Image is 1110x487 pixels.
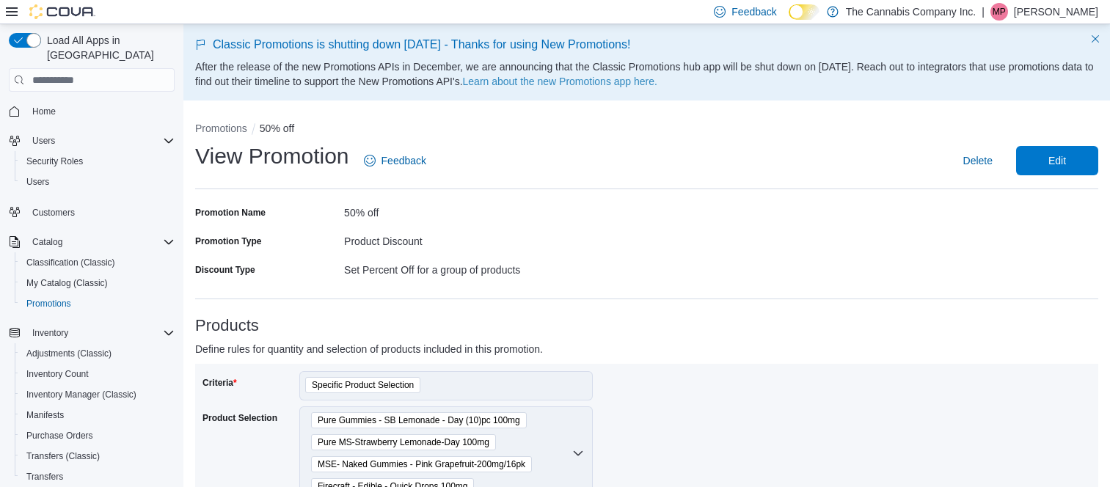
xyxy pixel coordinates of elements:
button: Promotions [195,122,247,134]
span: Purchase Orders [26,430,93,442]
p: The Cannabis Company Inc. [846,3,976,21]
span: Classification (Classic) [26,257,115,268]
span: Inventory [26,324,175,342]
span: Specific Product Selection [312,378,414,392]
span: Classification (Classic) [21,254,175,271]
span: MSE- Naked Gummies - Pink Grapefruit-200mg/16pk [318,457,525,472]
span: Security Roles [21,153,175,170]
h3: Products [195,317,1098,334]
span: Pure MS-Strawberry Lemonade-Day 100mg [318,435,489,450]
button: Inventory [26,324,74,342]
span: Purchase Orders [21,427,175,444]
button: Dismiss this callout [1087,30,1104,48]
a: Users [21,173,55,191]
a: Promotions [21,295,77,312]
span: Inventory Count [21,365,175,383]
span: Feedback [381,153,426,168]
p: Classic Promotions is shutting down [DATE] - Thanks for using New Promotions! [195,36,1098,54]
button: My Catalog (Classic) [15,273,180,293]
span: My Catalog (Classic) [21,274,175,292]
label: Promotion Name [195,207,266,219]
span: Specific Product Selection [305,377,420,393]
a: Transfers [21,468,69,486]
a: Feedback [358,146,432,175]
button: Purchase Orders [15,425,180,446]
span: Transfers (Classic) [26,450,100,462]
span: Promotions [26,298,71,310]
span: Security Roles [26,155,83,167]
span: Delete [963,153,993,168]
span: Pure Gummies - SB Lemonade - Day (10)pc 100mg [318,413,520,428]
label: Product Selection [202,412,277,424]
img: Cova [29,4,95,19]
span: Users [32,135,55,147]
a: Classification (Classic) [21,254,121,271]
span: Transfers (Classic) [21,447,175,465]
span: Inventory [32,327,68,339]
span: Edit [1048,153,1066,168]
button: Users [15,172,180,192]
button: Delete [957,146,998,175]
a: Manifests [21,406,70,424]
button: Transfers [15,466,180,487]
label: Discount Type [195,264,255,276]
div: 50% off [344,201,646,219]
span: Home [26,102,175,120]
span: Adjustments (Classic) [21,345,175,362]
label: Criteria [202,377,237,389]
p: Define rules for quantity and selection of products included in this promotion. [195,340,872,358]
span: Home [32,106,56,117]
span: Inventory Manager (Classic) [26,389,136,400]
span: Customers [32,207,75,219]
a: Learn about the new Promotions app here. [463,76,657,87]
span: My Catalog (Classic) [26,277,108,289]
button: Home [3,100,180,122]
a: Security Roles [21,153,89,170]
span: Promotions [21,295,175,312]
label: Promotion Type [195,235,261,247]
span: Users [21,173,175,191]
span: Inventory Manager (Classic) [21,386,175,403]
span: Manifests [21,406,175,424]
input: Dark Mode [789,4,819,20]
button: Users [26,132,61,150]
span: Adjustments (Classic) [26,348,112,359]
span: Pure Gummies - SB Lemonade - Day (10)pc 100mg [311,412,527,428]
p: After the release of the new Promotions APIs in December, we are announcing that the Classic Prom... [195,59,1098,89]
a: Inventory Manager (Classic) [21,386,142,403]
p: [PERSON_NAME] [1014,3,1098,21]
button: Catalog [26,233,68,251]
button: Manifests [15,405,180,425]
button: Inventory [3,323,180,343]
p: | [982,3,985,21]
span: Pure MS-Strawberry Lemonade-Day 100mg [311,434,496,450]
button: Classification (Classic) [15,252,180,273]
span: Transfers [21,468,175,486]
span: Users [26,132,175,150]
a: Customers [26,204,81,221]
div: Set Percent Off for a group of products [344,258,646,276]
span: MP [993,3,1006,21]
span: Catalog [26,233,175,251]
span: Transfers [26,471,63,483]
button: 50% off [260,122,294,134]
span: Users [26,176,49,188]
nav: An example of EuiBreadcrumbs [195,121,1098,139]
button: Catalog [3,232,180,252]
button: Edit [1016,146,1098,175]
button: Security Roles [15,151,180,172]
button: Promotions [15,293,180,314]
a: Purchase Orders [21,427,99,444]
span: Load All Apps in [GEOGRAPHIC_DATA] [41,33,175,62]
button: Transfers (Classic) [15,446,180,466]
button: Adjustments (Classic) [15,343,180,364]
div: Mitch Parker [990,3,1008,21]
span: Feedback [731,4,776,19]
span: Catalog [32,236,62,248]
button: Users [3,131,180,151]
a: Adjustments (Classic) [21,345,117,362]
a: Home [26,103,62,120]
a: Transfers (Classic) [21,447,106,465]
span: Manifests [26,409,64,421]
a: Inventory Count [21,365,95,383]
